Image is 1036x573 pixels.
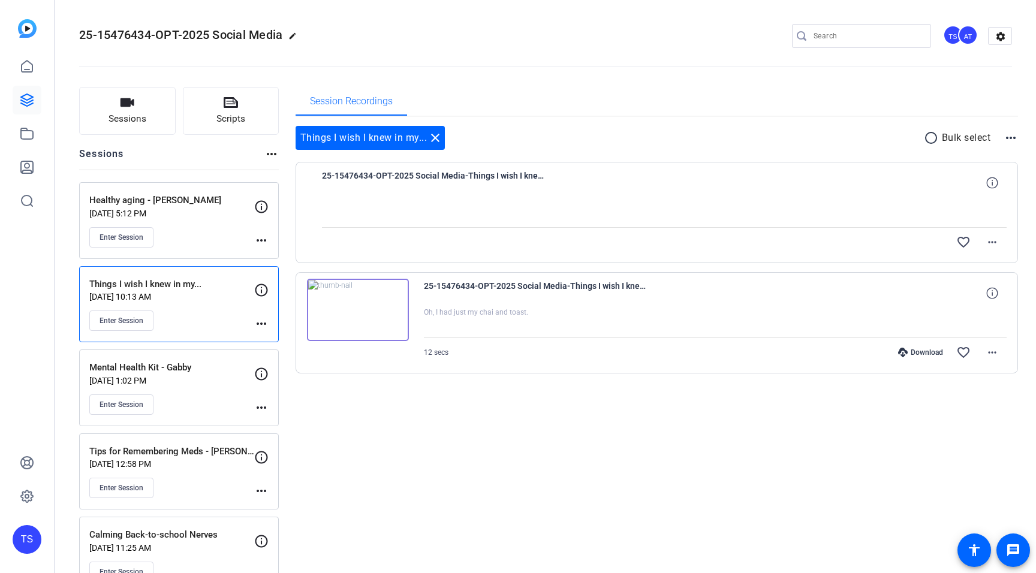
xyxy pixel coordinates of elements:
mat-icon: message [1006,543,1020,557]
mat-icon: favorite_border [956,235,971,249]
span: Enter Session [100,316,143,325]
p: [DATE] 12:58 PM [89,459,254,469]
button: Enter Session [89,310,153,331]
span: Session Recordings [310,96,393,106]
mat-icon: more_horiz [1004,131,1018,145]
mat-icon: edit [288,32,303,46]
p: Tips for Remembering Meds - [PERSON_NAME] [89,445,254,459]
span: Scripts [216,112,245,126]
div: TS [13,525,41,554]
span: 25-15476434-OPT-2025 Social Media [79,28,282,42]
p: [DATE] 1:02 PM [89,376,254,385]
input: Search [814,29,921,43]
p: Calming Back-to-school Nerves [89,528,254,542]
span: 25-15476434-OPT-2025 Social Media-Things I wish I knew in my...-[PERSON_NAME]-2025-08-19-12-19-21... [322,168,544,197]
mat-icon: settings [989,28,1013,46]
img: blue-gradient.svg [18,19,37,38]
button: Enter Session [89,394,153,415]
p: [DATE] 10:13 AM [89,292,254,301]
mat-icon: more_horiz [985,345,999,360]
button: Enter Session [89,227,153,248]
mat-icon: more_horiz [264,147,279,161]
p: [DATE] 11:25 AM [89,543,254,553]
p: Things I wish I knew in my... [89,278,254,291]
mat-icon: more_horiz [254,316,269,331]
span: 25-15476434-OPT-2025 Social Media-Things I wish I knew in my...-[PERSON_NAME]-2025-08-19-12-12-10... [424,279,646,307]
h2: Sessions [79,147,124,170]
mat-icon: more_horiz [254,233,269,248]
span: 12 secs [424,348,448,357]
mat-icon: accessibility [967,543,981,557]
div: TS [943,25,963,45]
mat-icon: close [428,131,442,145]
ngx-avatar: Tilt Studios [943,25,964,46]
p: Mental Health Kit - Gabby [89,361,254,375]
button: Sessions [79,87,176,135]
p: [DATE] 5:12 PM [89,209,254,218]
div: Download [892,348,949,357]
div: Things I wish I knew in my... [296,126,445,150]
mat-icon: more_horiz [985,235,999,249]
span: Enter Session [100,400,143,409]
mat-icon: more_horiz [254,484,269,498]
mat-icon: favorite_border [956,345,971,360]
p: Bulk select [942,131,991,145]
span: Enter Session [100,233,143,242]
p: Healthy aging - [PERSON_NAME] [89,194,254,207]
img: thumb-nail [307,279,409,341]
span: Sessions [109,112,146,126]
button: Scripts [183,87,279,135]
button: Enter Session [89,478,153,498]
div: AT [958,25,978,45]
mat-icon: radio_button_unchecked [924,131,942,145]
mat-icon: more_horiz [254,400,269,415]
ngx-avatar: Abraham Turcotte [958,25,979,46]
span: Enter Session [100,483,143,493]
